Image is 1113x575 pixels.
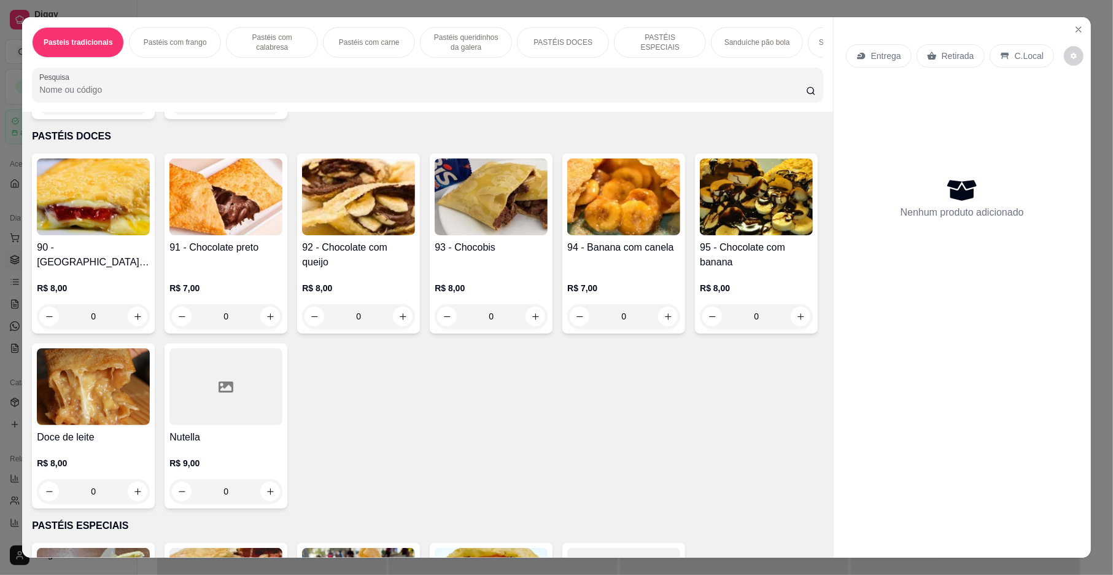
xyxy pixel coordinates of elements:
p: PASTÉIS ESPECIAIS [624,33,696,52]
input: Pesquisa [39,84,806,96]
p: R$ 8,00 [37,282,150,294]
button: decrease-product-quantity [437,307,457,326]
button: increase-product-quantity [260,482,280,501]
p: R$ 8,00 [37,457,150,469]
button: decrease-product-quantity [39,307,59,326]
button: increase-product-quantity [393,307,413,326]
button: decrease-product-quantity [1064,46,1084,66]
p: Sanduíche pão árabe [819,37,890,47]
button: Close [1069,20,1088,39]
h4: 95 - Chocolate com banana [700,240,813,270]
img: product-image [302,158,415,235]
p: PASTÉIS ESPECIAIS [32,518,823,533]
p: Pastéis com frango [144,37,207,47]
p: R$ 8,00 [302,282,415,294]
p: Pastéis com calabresa [236,33,308,52]
button: increase-product-quantity [260,307,280,326]
button: increase-product-quantity [128,482,147,501]
button: increase-product-quantity [525,307,545,326]
img: product-image [435,158,548,235]
img: product-image [700,158,813,235]
p: R$ 8,00 [700,282,813,294]
img: product-image [37,348,150,425]
p: Pasteis tradicionais [44,37,113,47]
button: decrease-product-quantity [570,307,589,326]
img: product-image [567,158,680,235]
h4: 91 - Chocolate preto [169,240,282,255]
p: Retirada [942,50,974,62]
img: product-image [37,158,150,235]
button: decrease-product-quantity [702,307,722,326]
p: C.Local [1015,50,1044,62]
p: Nenhum produto adicionado [901,205,1024,220]
p: Pastéis com carne [339,37,400,47]
button: decrease-product-quantity [39,482,59,501]
h4: 93 - Chocobis [435,240,548,255]
button: decrease-product-quantity [304,307,324,326]
h4: 90 - [GEOGRAPHIC_DATA] e [PERSON_NAME] [37,240,150,270]
img: product-image [169,158,282,235]
h4: Nutella [169,430,282,445]
p: R$ 9,00 [169,457,282,469]
p: PASTÉIS DOCES [533,37,592,47]
button: decrease-product-quantity [172,482,192,501]
p: PASTÉIS DOCES [32,129,823,144]
p: Entrega [871,50,901,62]
p: R$ 7,00 [567,282,680,294]
p: Sanduíche pão bola [724,37,790,47]
h4: 94 - Banana com canela [567,240,680,255]
p: R$ 8,00 [435,282,548,294]
button: decrease-product-quantity [172,307,192,326]
p: R$ 7,00 [169,282,282,294]
button: increase-product-quantity [791,307,810,326]
p: Pastéis queridinhos da galera [430,33,502,52]
button: increase-product-quantity [128,307,147,326]
h4: 92 - Chocolate com queijo [302,240,415,270]
button: increase-product-quantity [658,307,678,326]
h4: Doce de leite [37,430,150,445]
label: Pesquisa [39,72,74,82]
